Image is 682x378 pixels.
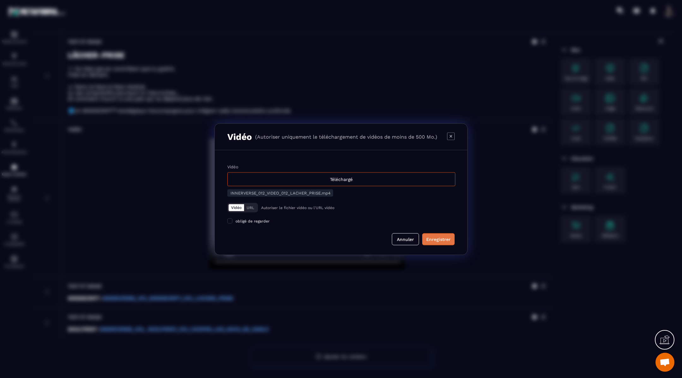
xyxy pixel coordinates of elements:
h3: Vidéo [227,131,252,142]
div: Téléchargé [227,172,455,186]
button: URL [244,204,257,211]
span: INNERVERSE_012_VIDEO_012_LACHER_PRISE.mp4 [230,190,331,195]
span: obligé de regarder [236,219,270,223]
button: Enregistrer [422,233,455,245]
a: Ouvrir le chat [655,353,674,372]
button: Vidéo [229,204,244,211]
label: Vidéo [227,164,238,169]
button: Annuler [392,233,419,245]
div: Enregistrer [426,236,451,242]
p: (Autoriser uniquement le téléchargement de vidéos de moins de 500 Mo.) [255,134,437,140]
p: Autoriser le fichier vidéo ou l'URL vidéo [261,205,334,210]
